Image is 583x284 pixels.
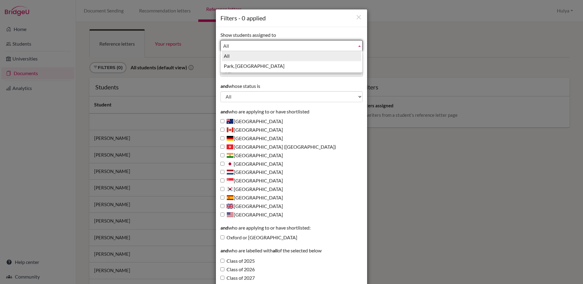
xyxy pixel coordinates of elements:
li: Park, [GEOGRAPHIC_DATA] [222,61,361,71]
span: Canada [227,127,234,133]
span: Spain [227,195,234,200]
input: [GEOGRAPHIC_DATA] [220,119,224,123]
label: [GEOGRAPHIC_DATA] [220,169,283,176]
input: [GEOGRAPHIC_DATA] ([GEOGRAPHIC_DATA]) [220,145,224,149]
strong: and [220,83,228,89]
span: South Korea [227,186,234,192]
label: [GEOGRAPHIC_DATA] [220,194,283,201]
input: [GEOGRAPHIC_DATA] [220,128,224,132]
span: Germany [227,136,234,141]
span: India [227,153,234,158]
input: [GEOGRAPHIC_DATA] [220,204,224,208]
span: United Kingdom [227,203,234,209]
input: [GEOGRAPHIC_DATA] [220,213,224,216]
label: Class of 2026 [220,266,255,273]
label: [GEOGRAPHIC_DATA] [220,211,283,218]
span: Japan [227,161,234,167]
h1: Filters - 0 applied [220,14,363,22]
strong: and [220,109,228,114]
span: United States of America [227,212,234,217]
span: Singapore [227,178,234,183]
input: [GEOGRAPHIC_DATA] [220,170,224,174]
span: Netherlands [227,169,234,175]
strong: all [273,248,278,253]
strong: and [220,225,228,230]
p: who are labelled with of the selected below [220,247,363,254]
label: Class of 2027 [220,275,255,282]
label: [GEOGRAPHIC_DATA] [220,177,283,184]
input: Class of 2027 [220,276,224,280]
li: All [222,51,361,61]
label: Class of 2025 [220,258,255,265]
input: [GEOGRAPHIC_DATA] [220,162,224,166]
div: who are applying to or have shortlisted [220,108,363,218]
label: [GEOGRAPHIC_DATA] [220,118,283,125]
span: Australia [227,119,234,124]
input: Class of 2025 [220,259,224,263]
span: Hong Kong (China) [227,144,234,150]
label: Show students assigned to [220,32,276,39]
label: [GEOGRAPHIC_DATA] [220,186,283,193]
input: [GEOGRAPHIC_DATA] [220,136,224,140]
label: [GEOGRAPHIC_DATA] [220,161,283,168]
label: [GEOGRAPHIC_DATA] ([GEOGRAPHIC_DATA]) [220,144,336,151]
strong: and [220,248,228,253]
input: [GEOGRAPHIC_DATA] [220,196,224,199]
label: [GEOGRAPHIC_DATA] [220,135,283,142]
span: All [223,40,354,51]
button: Close [355,13,363,22]
input: Class of 2026 [220,267,224,271]
div: who are applying to or have shortlisted: [220,224,363,241]
label: [GEOGRAPHIC_DATA] [220,203,283,210]
input: [GEOGRAPHIC_DATA] [220,153,224,157]
label: Oxford or [GEOGRAPHIC_DATA] [220,234,297,241]
label: [GEOGRAPHIC_DATA] [220,152,283,159]
input: [GEOGRAPHIC_DATA] [220,178,224,182]
input: [GEOGRAPHIC_DATA] [220,187,224,191]
label: whose status is [220,83,260,90]
label: [GEOGRAPHIC_DATA] [220,126,283,133]
input: Oxford or [GEOGRAPHIC_DATA] [220,235,224,239]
